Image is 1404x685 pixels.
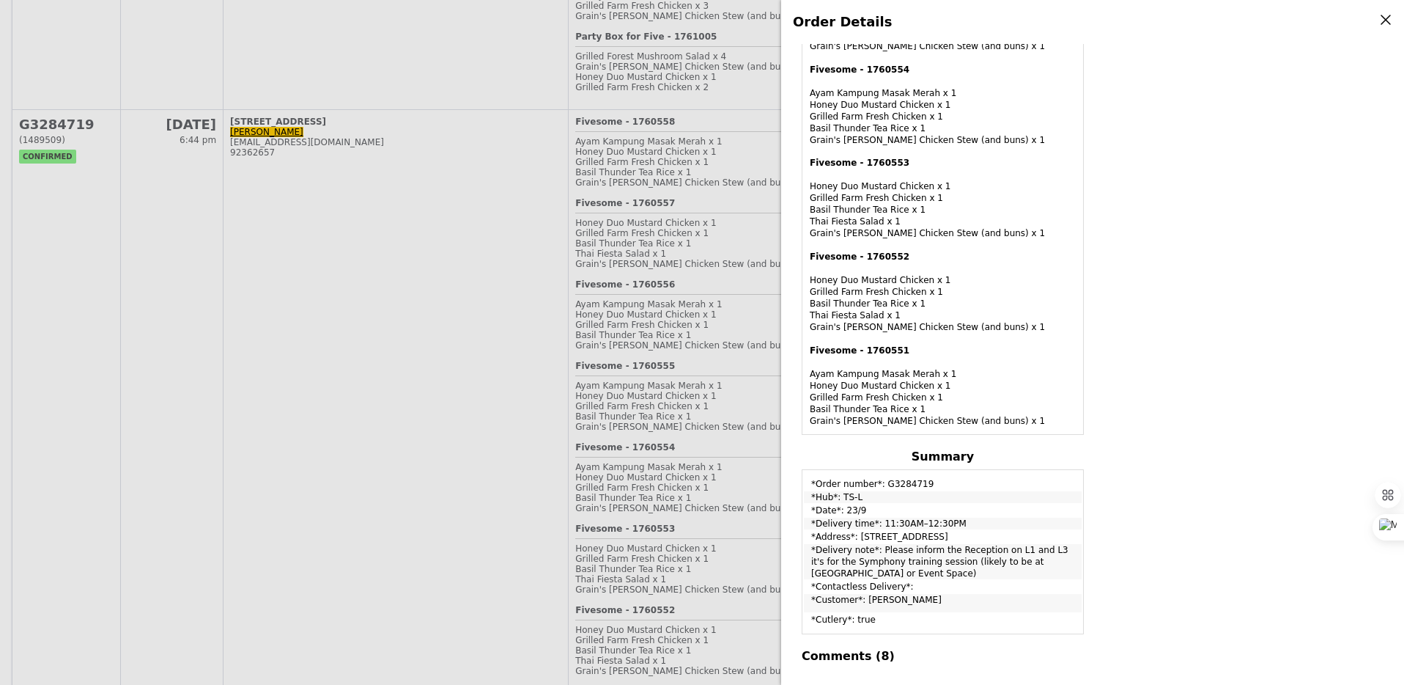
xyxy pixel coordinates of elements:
[793,14,892,29] span: Order Details
[810,64,1076,76] h4: Fivesome - 1760554
[802,649,1084,663] h4: Comments (8)
[804,518,1082,530] td: *Delivery time*: 11:30AM–12:30PM
[804,594,1082,612] td: *Customer*: [PERSON_NAME]
[810,251,1076,263] h4: Fivesome - 1760552
[810,251,1076,333] div: Honey Duo Mustard Chicken x 1 Grilled Farm Fresh Chicken x 1 Basil Thunder Tea Rice x 1 Thai Fies...
[804,531,1082,543] td: *Address*: [STREET_ADDRESS]
[804,472,1082,490] td: *Order number*: G3284719
[810,64,1076,146] div: Ayam Kampung Masak Merah x 1 Honey Duo Mustard Chicken x 1 Grilled Farm Fresh Chicken x 1 Basil T...
[810,157,1076,169] h4: Fivesome - 1760553
[804,581,1082,593] td: *Contactless Delivery*:
[810,157,1076,239] div: Honey Duo Mustard Chicken x 1 Grilled Farm Fresh Chicken x 1 Basil Thunder Tea Rice x 1 Thai Fies...
[804,544,1082,579] td: *Delivery note*: Please inform the Reception on L1 and L3 it's for the Symphony training session ...
[804,614,1082,632] td: *Cutlery*: true
[810,345,1076,427] div: Ayam Kampung Masak Merah x 1 Honey Duo Mustard Chicken x 1 Grilled Farm Fresh Chicken x 1 Basil T...
[804,505,1082,516] td: *Date*: 23/9
[804,491,1082,503] td: *Hub*: TS-L
[810,345,1076,356] h4: Fivesome - 1760551
[802,450,1084,464] h4: Summary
